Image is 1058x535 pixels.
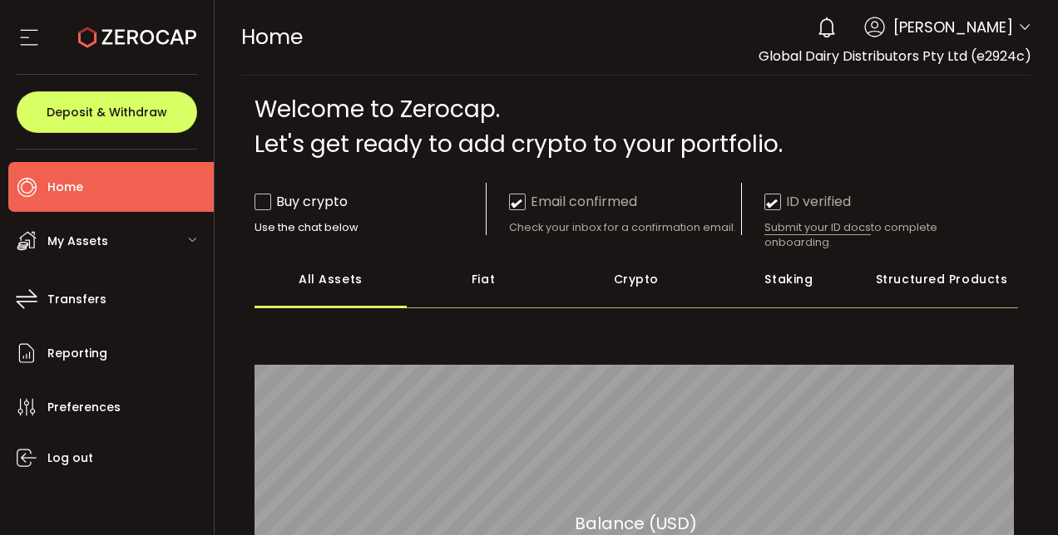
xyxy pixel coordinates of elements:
div: Fiat [407,250,560,308]
span: Transfers [47,287,106,312]
section: Balance (USD) [575,510,697,535]
div: Welcome to Zerocap. Let's get ready to add crypto to your portfolio. [255,92,1019,162]
span: [PERSON_NAME] [893,16,1013,38]
div: ID verified [764,191,851,212]
div: Staking [713,250,866,308]
span: Reporting [47,341,107,366]
span: Home [241,22,303,52]
div: Use the chat below [255,220,486,235]
span: Global Dairy Distributors Pty Ltd (e2924c) [759,47,1031,66]
div: Buy crypto [255,191,348,212]
span: Home [47,175,83,199]
div: to complete onboarding. [764,220,996,250]
span: Submit your ID docs [764,220,871,235]
span: Deposit & Withdraw [47,106,167,118]
div: Email confirmed [509,191,637,212]
button: Deposit & Withdraw [17,91,197,133]
span: Log out [47,446,93,470]
span: My Assets [47,229,108,253]
div: All Assets [255,250,408,308]
span: Preferences [47,395,121,420]
iframe: Chat Widget [975,455,1058,535]
div: Check your inbox for a confirmation email. [509,220,740,235]
div: Crypto [560,250,713,308]
div: Structured Products [865,250,1018,308]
